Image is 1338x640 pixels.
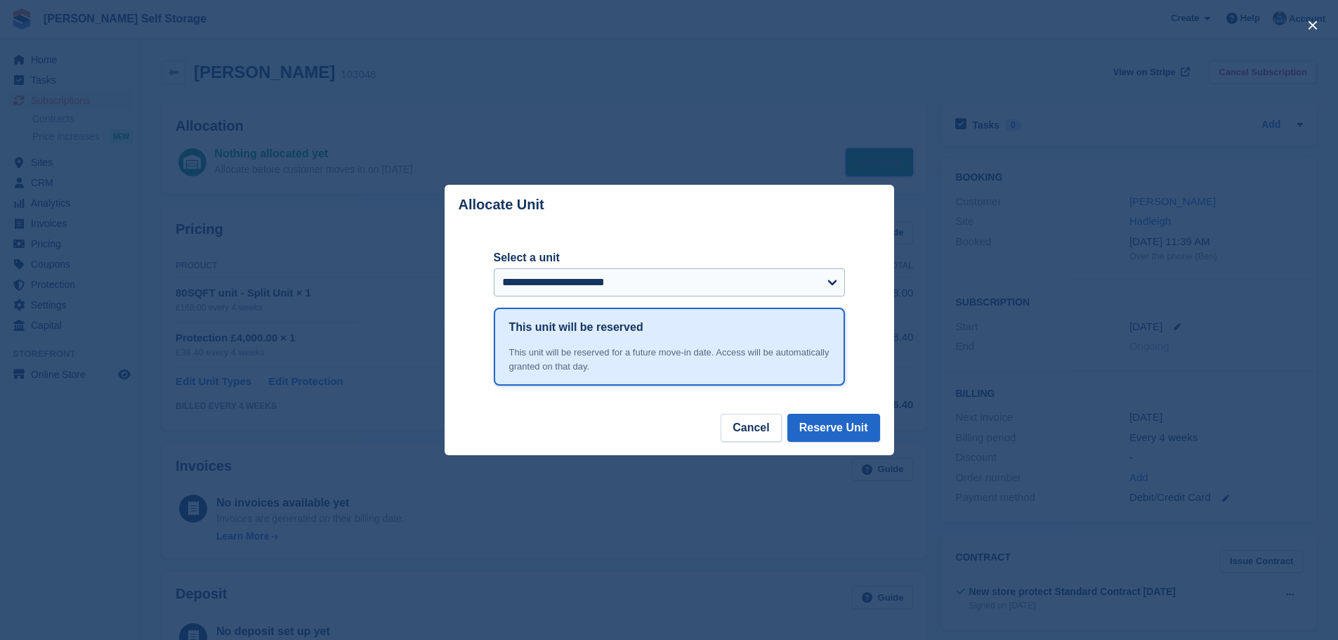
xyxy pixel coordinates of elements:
[494,249,845,266] label: Select a unit
[1301,14,1324,37] button: close
[509,319,643,336] h1: This unit will be reserved
[509,346,829,373] div: This unit will be reserved for a future move-in date. Access will be automatically granted on tha...
[787,414,880,442] button: Reserve Unit
[721,414,781,442] button: Cancel
[459,197,544,213] p: Allocate Unit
